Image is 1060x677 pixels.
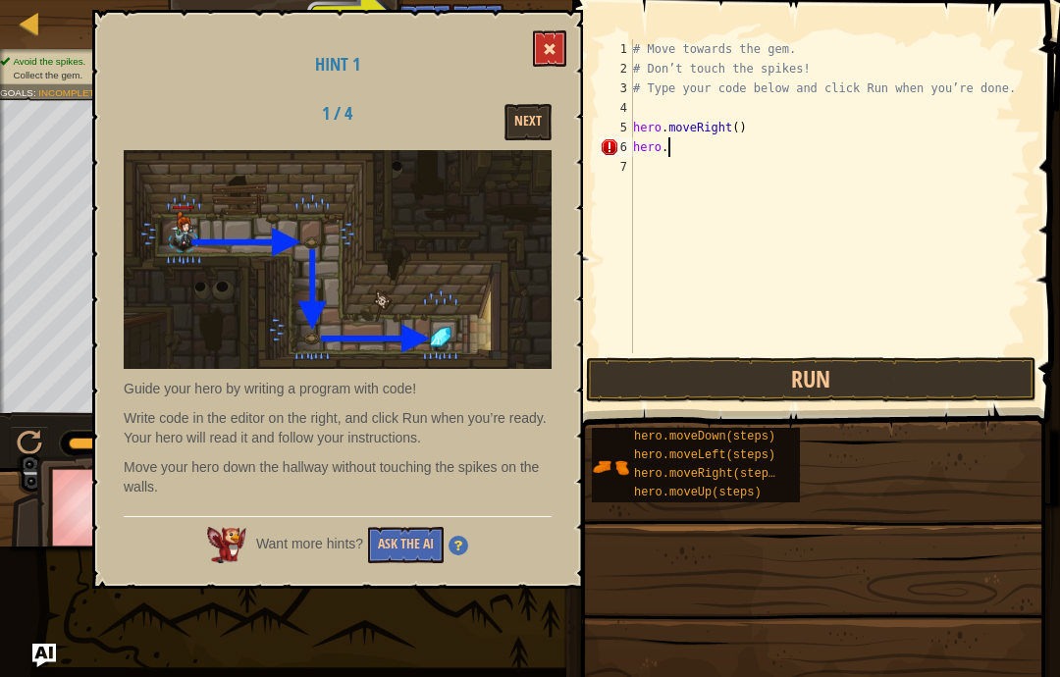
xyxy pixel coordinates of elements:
button: Run [586,357,1036,402]
div: 5 [600,118,633,137]
span: hero.moveUp(steps) [634,486,762,499]
div: 4 [600,98,633,118]
span: Want more hints? [256,536,363,551]
div: 1 [600,39,633,59]
span: Collect the gem. [13,70,82,80]
button: Ask AI [32,644,56,667]
p: Guide your hero by writing a program with code! [124,379,552,398]
img: AI [207,527,246,562]
span: hero.moveDown(steps) [634,430,775,443]
img: portrait.png [592,448,629,486]
button: Ask AI [398,4,451,40]
div: 6 [600,137,633,157]
button: Ask the AI [368,527,444,563]
span: hero.moveRight(steps) [634,467,782,481]
div: 2 [600,59,633,78]
div: 7 [600,157,633,177]
span: Incomplete [38,87,101,98]
p: Move your hero down the hallway without touching the spikes on the walls. [124,457,552,496]
span: Avoid the spikes. [13,56,85,67]
img: thang_avatar_frame.png [36,452,150,561]
p: Write code in the editor on the right, and click Run when you’re ready. Your hero will read it an... [124,408,552,447]
span: Hint 1 [315,52,360,77]
div: 3 [600,78,633,98]
button: Next [504,104,552,140]
img: Hint [449,536,468,555]
button: ⌘ + P: Play [10,426,49,466]
span: hero.moveLeft(steps) [634,448,775,462]
h2: 1 / 4 [276,104,398,124]
span: : [33,87,38,98]
button: Show game menu [513,4,562,50]
img: Dungeons of kithgard [124,150,552,369]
